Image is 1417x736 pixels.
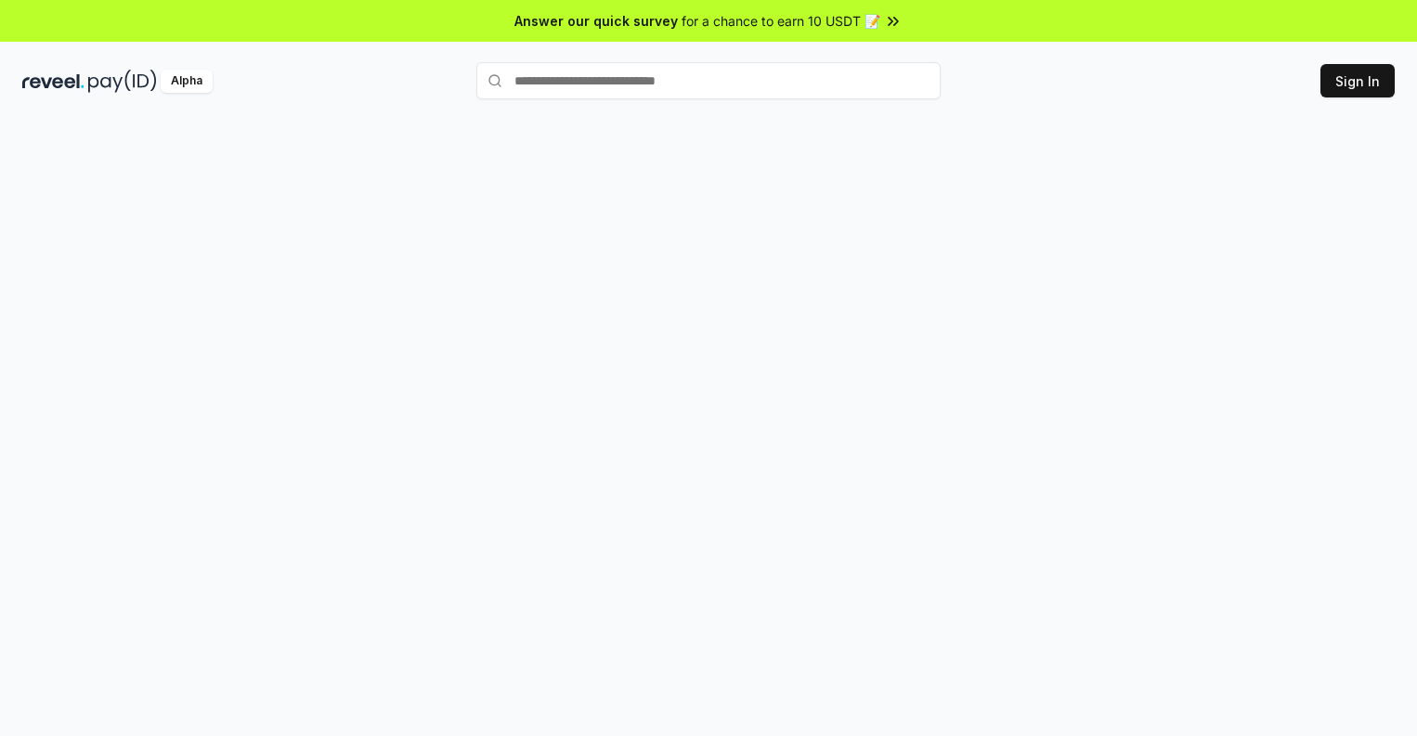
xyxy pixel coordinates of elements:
[682,11,880,31] span: for a chance to earn 10 USDT 📝
[1320,64,1395,97] button: Sign In
[88,70,157,93] img: pay_id
[161,70,213,93] div: Alpha
[514,11,678,31] span: Answer our quick survey
[22,70,84,93] img: reveel_dark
